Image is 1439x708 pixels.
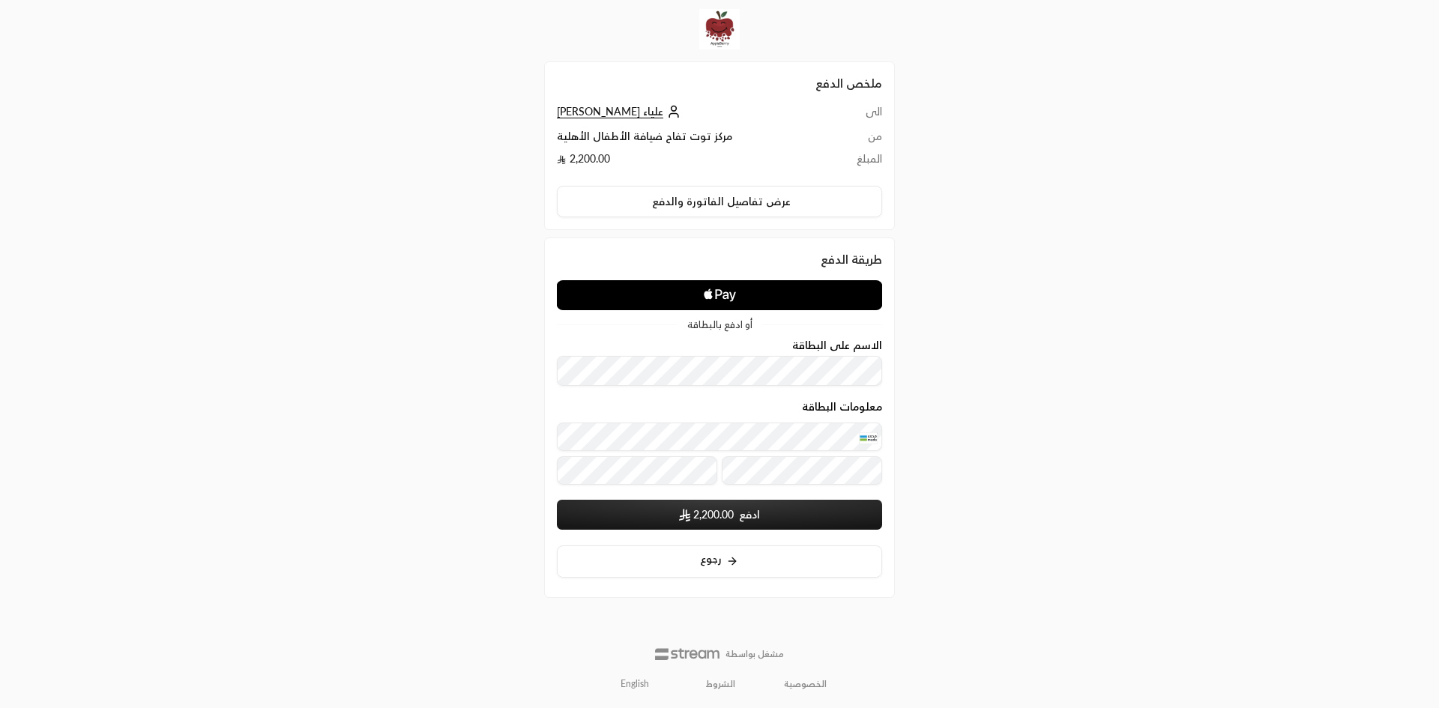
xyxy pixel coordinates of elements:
td: 2,200.00 [557,151,841,174]
span: أو ادفع بالبطاقة [687,320,752,330]
a: الخصوصية [784,678,827,690]
button: رجوع [557,545,882,578]
div: معلومات البطاقة [557,401,882,490]
span: 2,200.00 [693,507,734,522]
td: من [841,129,882,151]
img: MADA [859,432,877,444]
p: مشغل بواسطة [725,648,784,660]
a: English [612,672,657,696]
img: Company Logo [699,9,740,49]
span: رجوع [700,552,722,565]
label: الاسم على البطاقة [792,339,882,351]
td: مركز توت تفاح ضيافة الأطفال الأهلية [557,129,841,151]
td: المبلغ [841,151,882,174]
h2: ملخص الدفع [557,74,882,92]
span: علياء [PERSON_NAME] [557,105,663,118]
img: SAR [679,509,690,521]
div: طريقة الدفع [557,250,882,268]
a: الشروط [706,678,735,690]
td: الى [841,104,882,129]
legend: معلومات البطاقة [557,401,882,413]
a: علياء [PERSON_NAME] [557,105,684,118]
input: رمز التحقق CVC [722,456,882,485]
input: تاريخ الانتهاء [557,456,717,485]
button: عرض تفاصيل الفاتورة والدفع [557,186,882,217]
div: الاسم على البطاقة [557,339,882,387]
input: بطاقة ائتمانية [557,423,882,451]
button: ادفع SAR2,200.00 [557,500,882,530]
